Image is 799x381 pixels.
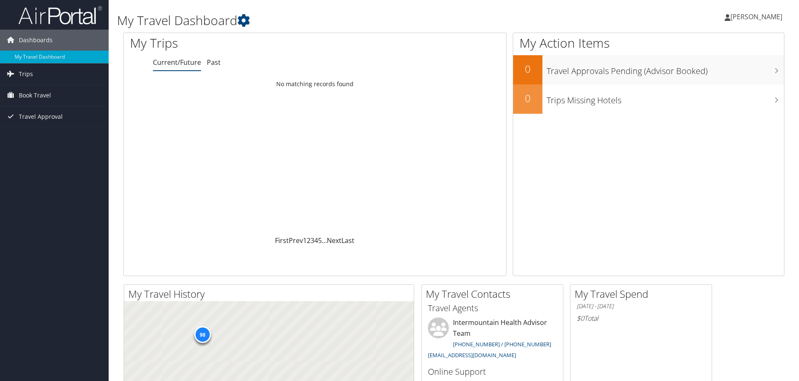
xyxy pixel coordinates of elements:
[275,236,289,245] a: First
[19,64,33,84] span: Trips
[577,314,705,323] h6: Total
[453,340,551,348] a: [PHONE_NUMBER] / [PHONE_NUMBER]
[547,90,784,106] h3: Trips Missing Hotels
[428,366,557,378] h3: Online Support
[428,302,557,314] h3: Travel Agents
[513,62,542,76] h2: 0
[426,287,563,301] h2: My Travel Contacts
[314,236,318,245] a: 4
[424,317,561,362] li: Intermountain Health Advisor Team
[310,236,314,245] a: 3
[289,236,303,245] a: Prev
[513,84,784,114] a: 0Trips Missing Hotels
[428,351,516,359] a: [EMAIL_ADDRESS][DOMAIN_NAME]
[513,91,542,105] h2: 0
[207,58,221,67] a: Past
[730,12,782,21] span: [PERSON_NAME]
[341,236,354,245] a: Last
[575,287,712,301] h2: My Travel Spend
[124,77,506,92] td: No matching records found
[725,4,791,29] a: [PERSON_NAME]
[194,326,211,343] div: 98
[19,85,51,106] span: Book Travel
[130,34,341,52] h1: My Trips
[322,236,327,245] span: …
[153,58,201,67] a: Current/Future
[19,106,63,127] span: Travel Approval
[547,61,784,77] h3: Travel Approvals Pending (Advisor Booked)
[307,236,310,245] a: 2
[327,236,341,245] a: Next
[513,55,784,84] a: 0Travel Approvals Pending (Advisor Booked)
[318,236,322,245] a: 5
[577,314,584,323] span: $0
[18,5,102,25] img: airportal-logo.png
[303,236,307,245] a: 1
[128,287,414,301] h2: My Travel History
[117,12,566,29] h1: My Travel Dashboard
[513,34,784,52] h1: My Action Items
[577,302,705,310] h6: [DATE] - [DATE]
[19,30,53,51] span: Dashboards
